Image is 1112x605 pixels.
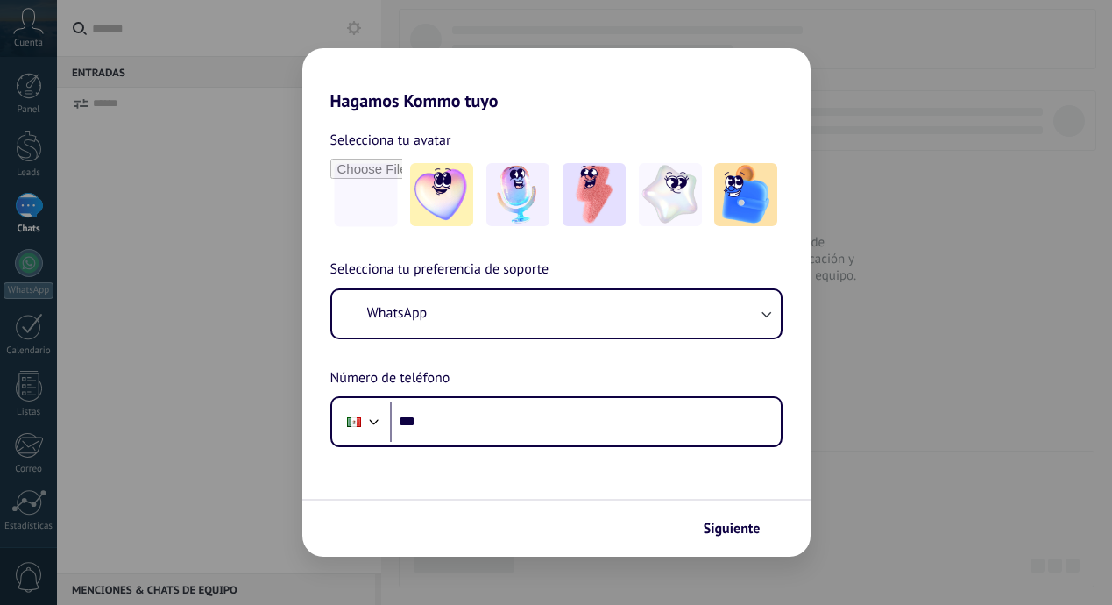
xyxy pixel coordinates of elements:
[330,367,450,390] span: Número de teléfono
[486,163,549,226] img: -2.jpeg
[367,304,428,322] span: WhatsApp
[302,48,811,111] h2: Hagamos Kommo tuyo
[337,403,371,440] div: Mexico: + 52
[714,163,777,226] img: -5.jpeg
[563,163,626,226] img: -3.jpeg
[330,259,549,281] span: Selecciona tu preferencia de soporte
[410,163,473,226] img: -1.jpeg
[696,514,784,544] button: Siguiente
[330,129,451,152] span: Selecciona tu avatar
[704,523,761,535] span: Siguiente
[639,163,702,226] img: -4.jpeg
[332,290,781,338] button: WhatsApp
